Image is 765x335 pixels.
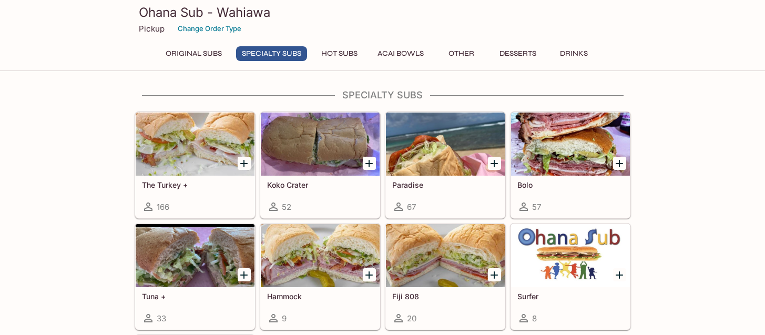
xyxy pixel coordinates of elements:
[511,112,630,218] a: Bolo57
[260,224,380,330] a: Hammock9
[282,202,291,212] span: 52
[488,157,501,170] button: Add Paradise
[139,24,165,34] p: Pickup
[392,180,498,189] h5: Paradise
[386,113,505,176] div: Paradise
[139,4,627,21] h3: Ohana Sub - Wahiawa
[517,180,624,189] h5: Bolo
[238,268,251,281] button: Add Tuna +
[173,21,246,37] button: Change Order Type
[160,46,228,61] button: Original Subs
[613,268,626,281] button: Add Surfer
[511,113,630,176] div: Bolo
[407,202,416,212] span: 67
[260,112,380,218] a: Koko Crater52
[157,313,166,323] span: 33
[613,157,626,170] button: Add Bolo
[261,113,380,176] div: Koko Crater
[372,46,430,61] button: Acai Bowls
[392,292,498,301] h5: Fiji 808
[315,46,363,61] button: Hot Subs
[407,313,416,323] span: 20
[238,157,251,170] button: Add The Turkey +
[135,89,631,101] h4: Specialty Subs
[488,268,501,281] button: Add Fiji 808
[511,224,630,287] div: Surfer
[135,112,255,218] a: The Turkey +166
[136,113,254,176] div: The Turkey +
[532,313,537,323] span: 8
[386,224,505,287] div: Fiji 808
[438,46,485,61] button: Other
[494,46,542,61] button: Desserts
[385,112,505,218] a: Paradise67
[363,268,376,281] button: Add Hammock
[142,292,248,301] h5: Tuna +
[282,313,287,323] span: 9
[550,46,598,61] button: Drinks
[511,224,630,330] a: Surfer8
[532,202,541,212] span: 57
[261,224,380,287] div: Hammock
[385,224,505,330] a: Fiji 80820
[363,157,376,170] button: Add Koko Crater
[142,180,248,189] h5: The Turkey +
[136,224,254,287] div: Tuna +
[267,292,373,301] h5: Hammock
[517,292,624,301] h5: Surfer
[236,46,307,61] button: Specialty Subs
[135,224,255,330] a: Tuna +33
[267,180,373,189] h5: Koko Crater
[157,202,169,212] span: 166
